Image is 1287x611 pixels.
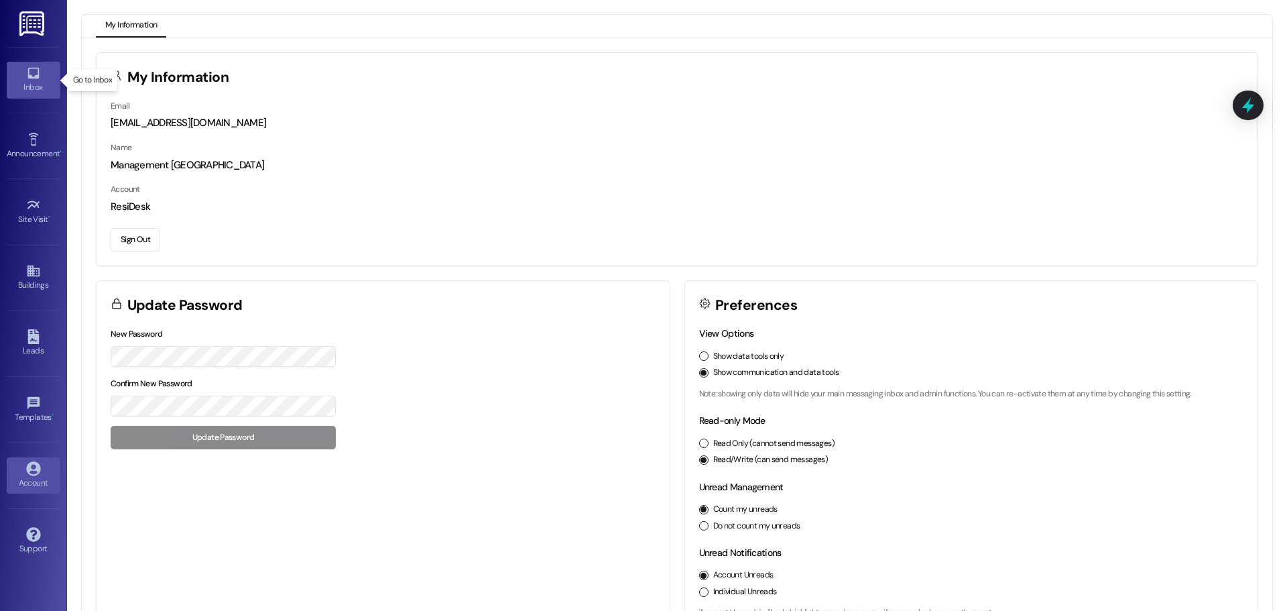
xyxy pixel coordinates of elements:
[73,74,112,86] p: Go to Inbox
[713,504,778,516] label: Count my unreads
[715,298,797,313] h3: Preferences
[7,194,60,230] a: Site Visit •
[48,213,50,222] span: •
[111,378,192,389] label: Confirm New Password
[699,327,754,339] label: View Options
[713,438,835,450] label: Read Only (cannot send messages)
[713,569,774,581] label: Account Unreads
[111,329,163,339] label: New Password
[127,70,229,85] h3: My Information
[713,351,784,363] label: Show data tools only
[111,228,160,252] button: Sign Out
[111,116,1243,130] div: [EMAIL_ADDRESS][DOMAIN_NAME]
[7,457,60,494] a: Account
[111,101,129,111] label: Email
[111,184,140,195] label: Account
[713,520,800,533] label: Do not count my unreads
[127,298,243,313] h3: Update Password
[7,325,60,362] a: Leads
[699,481,784,493] label: Unread Management
[7,62,60,98] a: Inbox
[7,523,60,559] a: Support
[713,586,777,598] label: Individual Unreads
[699,547,782,559] label: Unread Notifications
[7,392,60,428] a: Templates •
[52,410,54,420] span: •
[713,454,829,466] label: Read/Write (can send messages)
[60,147,62,156] span: •
[7,260,60,296] a: Buildings
[699,388,1244,400] p: Note: showing only data will hide your main messaging inbox and admin functions. You can re-activ...
[111,142,132,153] label: Name
[19,11,47,36] img: ResiDesk Logo
[699,414,765,427] label: Read-only Mode
[713,367,839,379] label: Show communication and data tools
[111,158,1243,172] div: Management [GEOGRAPHIC_DATA]
[111,200,1243,214] div: ResiDesk
[96,15,166,38] button: My Information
